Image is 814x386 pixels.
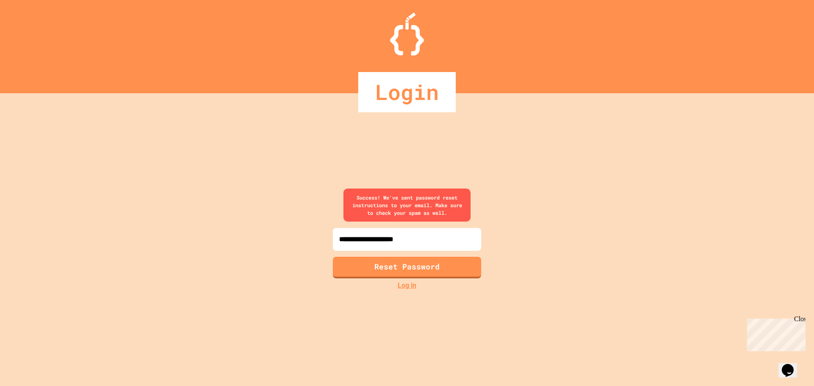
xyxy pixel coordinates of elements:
iframe: chat widget [744,315,806,351]
div: Success! We've sent password reset instructions to your email. Make sure to check your spam as well. [343,189,471,222]
div: Login [358,72,456,112]
a: Log in [398,280,416,291]
button: Reset Password [333,257,481,278]
iframe: chat widget [778,352,806,378]
div: Chat with us now!Close [3,3,59,54]
img: Logo.svg [390,13,424,56]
